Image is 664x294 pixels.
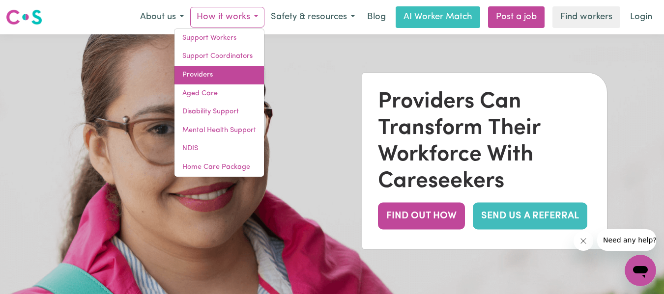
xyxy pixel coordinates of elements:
a: Support Workers [174,29,264,48]
a: Find workers [552,6,620,28]
iframe: Button to launch messaging window [625,255,656,286]
a: Mental Health Support [174,121,264,140]
a: SEND US A REFERRAL [473,202,587,229]
button: How it works [190,7,264,27]
a: AI Worker Match [396,6,480,28]
a: Careseekers logo [6,6,42,28]
a: Disability Support [174,103,264,121]
a: Blog [361,6,392,28]
a: Aged Care [174,84,264,103]
button: About us [134,7,190,27]
iframe: Message from company [597,229,656,251]
button: FIND OUT HOW [378,202,465,229]
button: Safety & resources [264,7,361,27]
a: Home Care Package [174,158,264,177]
a: Post a job [488,6,545,28]
a: Support Coordinators [174,47,264,66]
iframe: Close message [574,231,593,251]
a: NDIS [174,139,264,158]
a: Providers [174,66,264,84]
div: How it works [174,28,264,177]
span: Need any help? [6,7,59,15]
img: Careseekers logo [6,8,42,26]
div: Providers Can Transform Their Workforce With Careseekers [378,88,591,194]
a: Login [624,6,658,28]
